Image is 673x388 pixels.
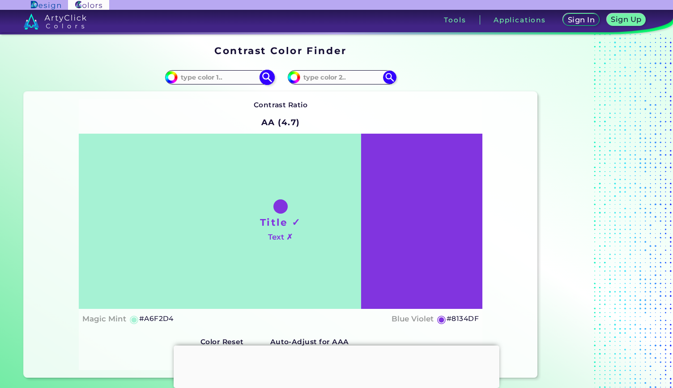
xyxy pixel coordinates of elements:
h4: Magic Mint [82,312,126,325]
h5: Sign Up [612,16,640,23]
img: icon search [259,70,275,85]
h3: Applications [494,17,546,23]
h1: Title ✓ [260,215,301,229]
strong: Auto-Adjust for AAA [270,337,349,346]
input: type color 2.. [300,71,383,83]
h5: ◉ [437,314,447,325]
a: Sign In [565,14,598,26]
h4: Text ✗ [268,231,293,244]
h5: Sign In [569,17,593,23]
h2: AA (4.7) [257,113,304,132]
img: icon search [383,71,396,84]
h5: ◉ [129,314,139,325]
a: Sign Up [608,14,644,26]
img: logo_artyclick_colors_white.svg [24,13,87,30]
h5: #8134DF [447,313,479,325]
h5: #A6F2D4 [139,313,174,325]
strong: Color Reset [200,337,244,346]
h3: Tools [444,17,466,23]
h1: Contrast Color Finder [214,44,346,57]
img: ArtyClick Design logo [31,1,61,9]
iframe: Advertisement [174,346,499,386]
h4: Blue Violet [392,312,434,325]
iframe: Advertisement [541,42,653,381]
input: type color 1.. [178,71,261,83]
strong: Contrast Ratio [254,101,308,109]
